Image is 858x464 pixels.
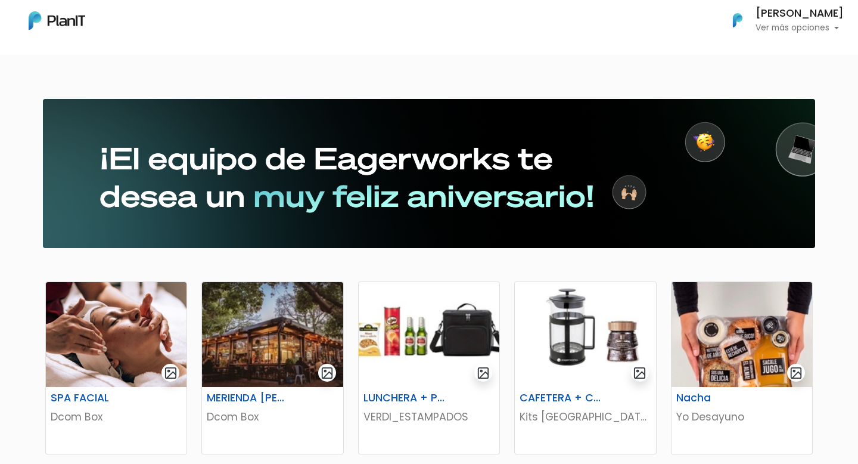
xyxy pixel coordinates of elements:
[515,282,655,387] img: thumb_63AE2317-F514-41F3-A209-2759B9902972.jpeg
[676,409,807,425] p: Yo Desayuno
[669,392,766,404] h6: Nacha
[51,409,182,425] p: Dcom Box
[672,282,812,387] img: thumb_D894C8AE-60BF-4788-A814-9D6A2BE292DF.jpeg
[164,366,178,380] img: gallery-light
[477,366,490,380] img: gallery-light
[363,409,495,425] p: VERDI_ESTAMPADOS
[514,282,656,454] a: gallery-light CAFETERA + CAFÉ [PERSON_NAME] Kits [GEOGRAPHIC_DATA]
[359,282,499,387] img: thumb_B5069BE2-F4D7-4801-A181-DF9E184C69A6.jpeg
[200,392,297,404] h6: MERIENDA [PERSON_NAME] CAFÉ
[356,392,453,404] h6: LUNCHERA + PICADA
[46,282,186,387] img: thumb_2AAA59ED-4AB8-4286-ADA8-D238202BF1A2.jpeg
[201,282,343,454] a: gallery-light MERIENDA [PERSON_NAME] CAFÉ Dcom Box
[207,409,338,425] p: Dcom Box
[789,366,803,380] img: gallery-light
[29,11,85,30] img: PlanIt Logo
[512,392,610,404] h6: CAFETERA + CAFÉ [PERSON_NAME]
[43,392,141,404] h6: SPA FACIAL
[202,282,343,387] img: thumb_6349CFF3-484F-4BCD-9940-78224EC48F4B.jpeg
[633,366,646,380] img: gallery-light
[671,282,813,454] a: gallery-light Nacha Yo Desayuno
[756,8,844,19] h6: [PERSON_NAME]
[756,24,844,32] p: Ver más opciones
[520,409,651,425] p: Kits [GEOGRAPHIC_DATA]
[358,282,500,454] a: gallery-light LUNCHERA + PICADA VERDI_ESTAMPADOS
[321,366,334,380] img: gallery-light
[45,282,187,454] a: gallery-light SPA FACIAL Dcom Box
[717,5,844,36] button: PlanIt Logo [PERSON_NAME] Ver más opciones
[725,7,751,33] img: PlanIt Logo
